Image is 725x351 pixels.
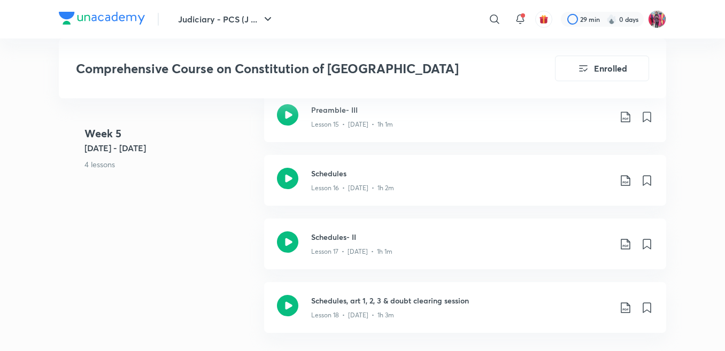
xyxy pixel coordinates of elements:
[311,168,611,179] h3: Schedules
[311,183,394,193] p: Lesson 16 • [DATE] • 1h 2m
[76,61,495,76] h3: Comprehensive Course on Constitution of [GEOGRAPHIC_DATA]
[264,91,666,155] a: Preamble- IIILesson 15 • [DATE] • 1h 1m
[311,120,393,129] p: Lesson 15 • [DATE] • 1h 1m
[311,310,394,320] p: Lesson 18 • [DATE] • 1h 3m
[311,231,611,243] h3: Schedules- II
[264,155,666,219] a: SchedulesLesson 16 • [DATE] • 1h 2m
[535,11,552,28] button: avatar
[59,12,145,25] img: Company Logo
[311,104,611,115] h3: Preamble- III
[84,126,256,142] h4: Week 5
[311,247,392,256] p: Lesson 17 • [DATE] • 1h 1m
[264,219,666,282] a: Schedules- IILesson 17 • [DATE] • 1h 1m
[648,10,666,28] img: Archita Mittal
[311,295,611,306] h3: Schedules, art 1, 2, 3 & doubt clearing session
[539,14,549,24] img: avatar
[84,159,256,170] p: 4 lessons
[555,56,649,81] button: Enrolled
[606,14,617,25] img: streak
[59,12,145,27] a: Company Logo
[264,282,666,346] a: Schedules, art 1, 2, 3 & doubt clearing sessionLesson 18 • [DATE] • 1h 3m
[172,9,281,30] button: Judiciary - PCS (J ...
[84,142,256,154] h5: [DATE] - [DATE]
